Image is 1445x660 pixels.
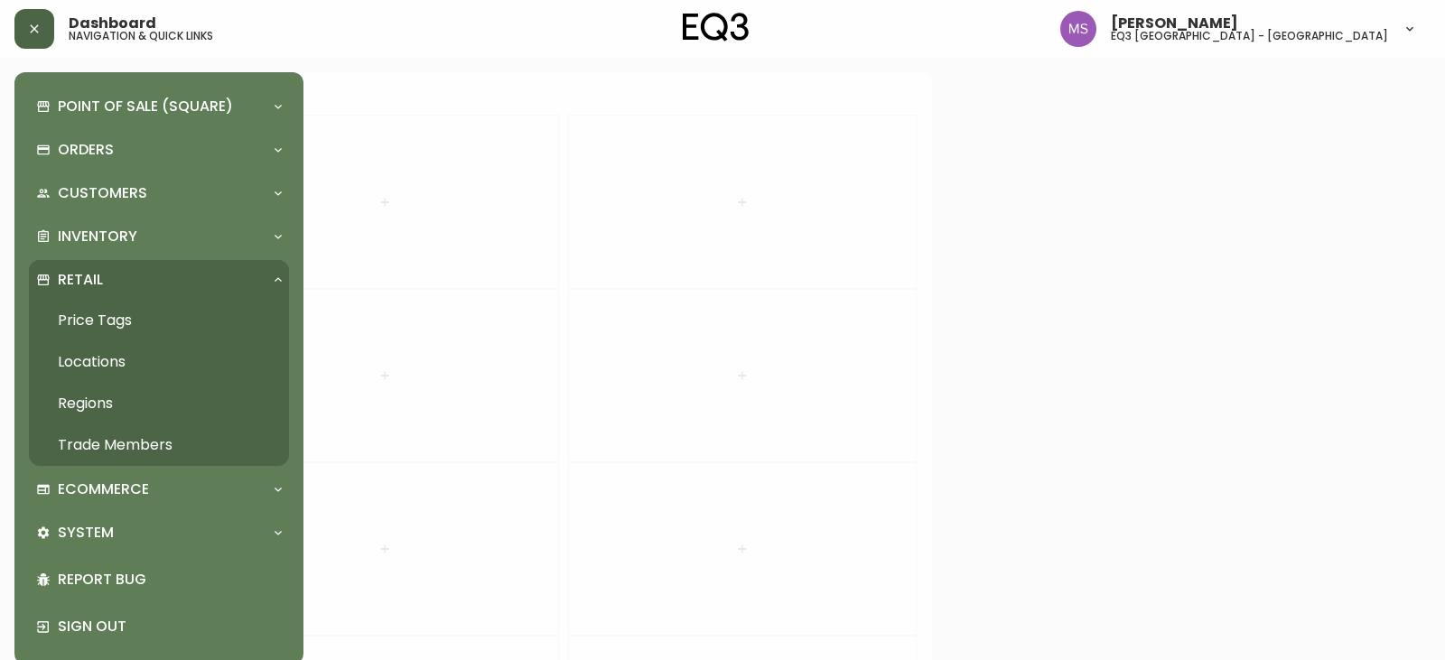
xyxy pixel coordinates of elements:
[58,140,114,160] p: Orders
[69,16,156,31] span: Dashboard
[29,341,289,383] a: Locations
[1060,11,1096,47] img: 1b6e43211f6f3cc0b0729c9049b8e7af
[29,556,289,603] div: Report Bug
[58,479,149,499] p: Ecommerce
[27,90,352,107] div: Tissé à la main avec 100 % laine.
[29,130,289,170] div: Orders
[29,260,289,300] div: Retail
[29,424,289,466] a: Trade Members
[27,55,352,78] div: Tapis rond Mystic
[29,603,289,650] div: Sign Out
[58,97,233,116] p: Point of Sale (Square)
[58,227,137,246] p: Inventory
[69,31,213,42] h5: navigation & quick links
[58,570,282,590] p: Report Bug
[58,183,147,203] p: Customers
[58,617,282,637] p: Sign Out
[29,469,289,509] div: Ecommerce
[29,513,289,553] div: System
[1111,16,1238,31] span: [PERSON_NAME]
[29,300,289,341] a: Price Tags
[1111,31,1388,42] h5: eq3 [GEOGRAPHIC_DATA] - [GEOGRAPHIC_DATA]
[29,383,289,424] a: Regions
[58,270,103,290] p: Retail
[29,217,289,256] div: Inventory
[58,523,114,543] p: System
[683,13,750,42] img: logo
[29,87,289,126] div: Point of Sale (Square)
[29,173,289,213] div: Customers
